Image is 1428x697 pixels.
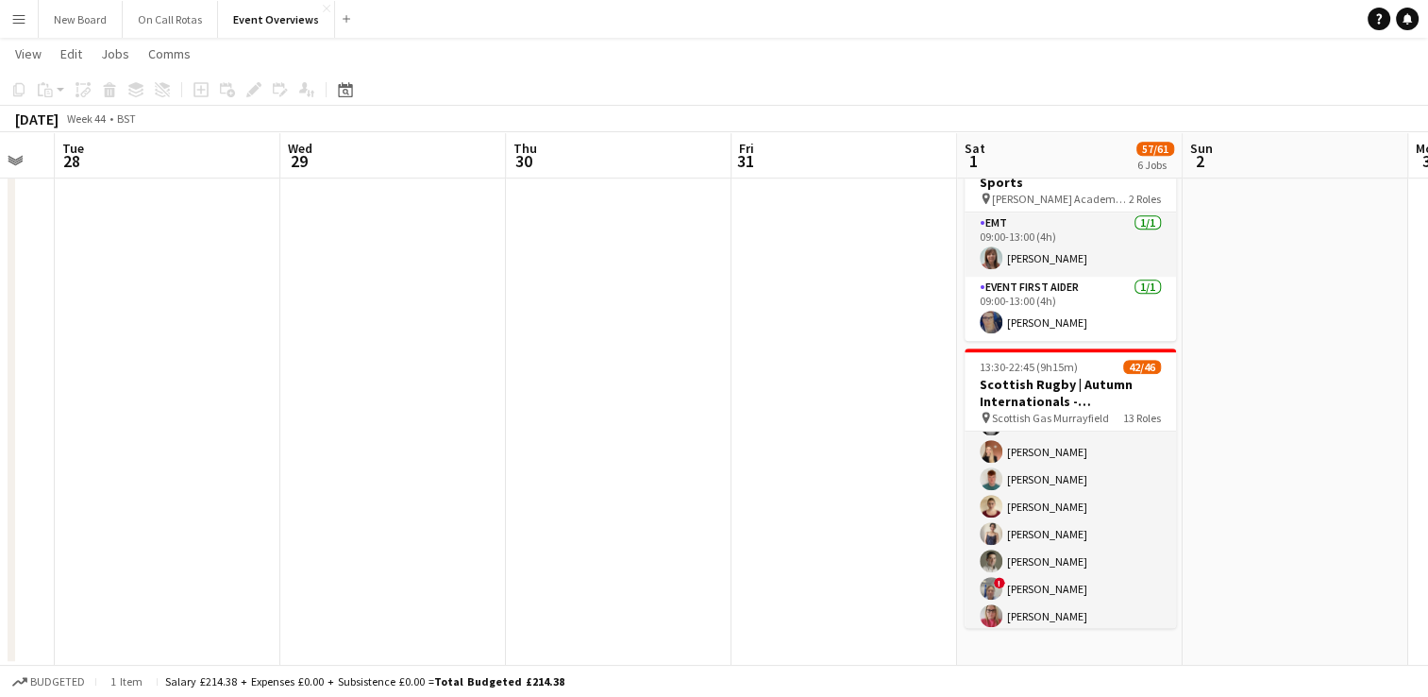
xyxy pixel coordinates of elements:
[148,45,191,62] span: Comms
[218,1,335,38] button: Event Overviews
[511,150,537,172] span: 30
[965,277,1176,341] app-card-role: Event First Aider1/109:00-13:00 (4h)[PERSON_NAME]
[1187,150,1213,172] span: 2
[434,674,564,688] span: Total Budgeted £214.38
[1123,411,1161,425] span: 13 Roles
[53,42,90,66] a: Edit
[62,140,84,157] span: Tue
[39,1,123,38] button: New Board
[117,111,136,126] div: BST
[165,674,564,688] div: Salary £214.38 + Expenses £0.00 + Subsistence £0.00 =
[1123,360,1161,374] span: 42/46
[1129,192,1161,206] span: 2 Roles
[104,674,149,688] span: 1 item
[1190,140,1213,157] span: Sun
[60,45,82,62] span: Edit
[59,150,84,172] span: 28
[965,324,1176,635] app-card-role: 14:30-19:00 (4h30m)[PERSON_NAME][PERSON_NAME][PERSON_NAME][PERSON_NAME][PERSON_NAME][PERSON_NAME]...
[965,129,1176,341] app-job-card: 09:00-13:00 (4h)2/2[PERSON_NAME] School Sports [PERSON_NAME] Academy Playing Fields2 RolesEMT1/10...
[101,45,129,62] span: Jobs
[739,140,754,157] span: Fri
[1137,158,1173,172] div: 6 Jobs
[30,675,85,688] span: Budgeted
[965,376,1176,410] h3: Scottish Rugby | Autumn Internationals - [GEOGRAPHIC_DATA] v [GEOGRAPHIC_DATA]
[93,42,137,66] a: Jobs
[994,577,1005,588] span: !
[980,360,1078,374] span: 13:30-22:45 (9h15m)
[123,1,218,38] button: On Call Rotas
[288,140,312,157] span: Wed
[992,411,1109,425] span: Scottish Gas Murrayfield
[141,42,198,66] a: Comms
[62,111,109,126] span: Week 44
[965,140,985,157] span: Sat
[992,192,1129,206] span: [PERSON_NAME] Academy Playing Fields
[965,212,1176,277] app-card-role: EMT1/109:00-13:00 (4h)[PERSON_NAME]
[285,150,312,172] span: 29
[15,110,59,128] div: [DATE]
[9,671,88,692] button: Budgeted
[965,348,1176,628] app-job-card: 13:30-22:45 (9h15m)42/46Scottish Rugby | Autumn Internationals - [GEOGRAPHIC_DATA] v [GEOGRAPHIC_...
[15,45,42,62] span: View
[8,42,49,66] a: View
[736,150,754,172] span: 31
[513,140,537,157] span: Thu
[962,150,985,172] span: 1
[1136,142,1174,156] span: 57/61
